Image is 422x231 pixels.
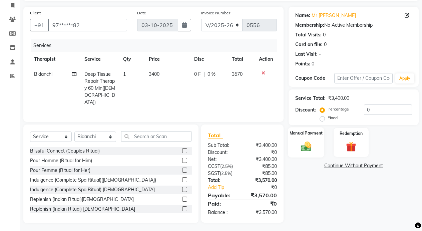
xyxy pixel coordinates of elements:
[208,132,223,139] span: Total
[295,51,318,58] div: Last Visit:
[203,156,243,163] div: Net:
[123,71,126,77] span: 1
[194,71,201,78] span: 0 F
[222,164,232,169] span: 2.5%
[30,196,134,203] div: Replenish (Indian Ritual)[DEMOGRAPHIC_DATA]
[242,170,282,177] div: ₹85.00
[84,71,115,105] span: Deep Tissue Repair Therapy 60 Min([DEMOGRAPHIC_DATA])
[145,52,190,67] th: Price
[334,73,393,83] input: Enter Offer / Coupon Code
[30,157,92,164] div: Pour Homme (Ritual for Him)
[295,22,324,29] div: Membership:
[324,41,327,48] div: 0
[228,52,255,67] th: Total
[203,149,243,156] div: Discount:
[31,39,282,52] div: Services
[203,191,243,199] div: Payable:
[328,115,338,121] label: Fixed
[343,141,359,153] img: _gift.svg
[119,52,145,67] th: Qty
[242,156,282,163] div: ₹3,400.00
[30,19,49,31] button: +91
[30,177,156,184] div: Indulgence (Complete Spa Ritual)([DEMOGRAPHIC_DATA])
[48,19,127,31] input: Search by Name/Mobile/Email/Code
[208,163,220,169] span: CGST
[249,184,282,191] div: ₹0
[242,200,282,208] div: ₹0
[295,12,310,19] div: Name:
[295,22,412,29] div: No Active Membership
[190,52,228,67] th: Disc
[255,52,277,67] th: Action
[203,177,243,184] div: Total:
[201,10,230,16] label: Invoice Number
[208,170,220,176] span: SGST
[30,10,41,16] label: Client
[295,75,334,82] div: Coupon Code
[242,149,282,156] div: ₹0
[203,200,243,208] div: Paid:
[295,95,326,102] div: Service Total:
[203,163,243,170] div: ( )
[232,71,243,77] span: 3570
[30,148,100,155] div: Blissful Connect (Couples Ritual)
[323,31,326,38] div: 0
[137,10,146,16] label: Date
[242,209,282,216] div: ₹3,570.00
[221,171,231,176] span: 2.5%
[312,60,314,67] div: 0
[34,71,52,77] span: Bidanchi
[121,131,192,142] input: Search or Scan
[295,31,322,38] div: Total Visits:
[340,131,363,137] label: Redemption
[203,184,249,191] a: Add Tip
[295,60,310,67] div: Points:
[312,12,356,19] a: Mr [PERSON_NAME]
[328,95,349,102] div: ₹3,400.00
[203,209,243,216] div: Balance :
[30,186,155,193] div: Indulgence (Complete Spa Ritual) [DEMOGRAPHIC_DATA]
[295,106,316,113] div: Discount:
[203,170,243,177] div: ( )
[290,130,323,136] label: Manual Payment
[149,71,159,77] span: 3400
[30,52,80,67] th: Therapist
[207,71,216,78] span: 0 %
[203,71,205,78] span: |
[319,51,321,58] div: -
[328,106,349,112] label: Percentage
[242,142,282,149] div: ₹3,400.00
[290,162,417,169] a: Continue Without Payment
[395,73,414,83] button: Apply
[30,167,90,174] div: Pour Femme (Ritual for Her)
[298,140,315,152] img: _cash.svg
[242,177,282,184] div: ₹3,570.00
[203,142,243,149] div: Sub Total:
[242,163,282,170] div: ₹85.00
[242,191,282,199] div: ₹3,570.00
[80,52,119,67] th: Service
[295,41,323,48] div: Card on file:
[30,206,135,213] div: Replenish (Indian Ritual) [DEMOGRAPHIC_DATA]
